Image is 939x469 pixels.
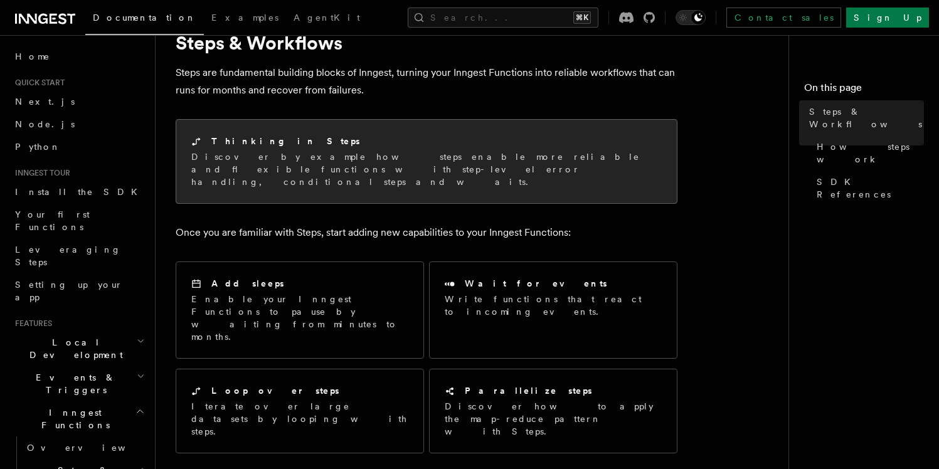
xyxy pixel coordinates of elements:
h1: Steps & Workflows [176,31,677,54]
a: AgentKit [286,4,368,34]
span: Quick start [10,78,65,88]
a: Steps & Workflows [804,100,924,135]
a: Node.js [10,113,147,135]
a: Thinking in StepsDiscover by example how steps enable more reliable and flexible functions with s... [176,119,677,204]
p: Discover how to apply the map-reduce pattern with Steps. [445,400,662,438]
span: Next.js [15,97,75,107]
span: Features [10,319,52,329]
span: Examples [211,13,279,23]
a: Your first Functions [10,203,147,238]
a: Overview [22,436,147,459]
span: Events & Triggers [10,371,137,396]
span: Overview [27,443,156,453]
button: Events & Triggers [10,366,147,401]
button: Local Development [10,331,147,366]
a: Add sleepsEnable your Inngest Functions to pause by waiting from minutes to months. [176,261,424,359]
span: Leveraging Steps [15,245,121,267]
h2: Wait for events [465,277,607,290]
a: Setting up your app [10,273,147,308]
a: Next.js [10,90,147,113]
span: Steps & Workflows [809,105,924,130]
p: Discover by example how steps enable more reliable and flexible functions with step-level error h... [191,150,662,188]
p: Once you are familiar with Steps, start adding new capabilities to your Inngest Functions: [176,224,677,241]
h2: Add sleeps [211,277,284,290]
p: Iterate over large datasets by looping with steps. [191,400,408,438]
a: Loop over stepsIterate over large datasets by looping with steps. [176,369,424,453]
span: Documentation [93,13,196,23]
a: Documentation [85,4,204,35]
a: How steps work [812,135,924,171]
span: Your first Functions [15,209,90,232]
h4: On this page [804,80,924,100]
a: Examples [204,4,286,34]
a: Wait for eventsWrite functions that react to incoming events. [429,261,677,359]
span: How steps work [817,140,924,166]
button: Search...⌘K [408,8,598,28]
span: Local Development [10,336,137,361]
p: Write functions that react to incoming events. [445,293,662,318]
kbd: ⌘K [573,11,591,24]
a: Home [10,45,147,68]
span: SDK References [817,176,924,201]
a: Sign Up [846,8,929,28]
h2: Thinking in Steps [211,135,360,147]
button: Inngest Functions [10,401,147,436]
span: Home [15,50,50,63]
p: Steps are fundamental building blocks of Inngest, turning your Inngest Functions into reliable wo... [176,64,677,99]
h2: Loop over steps [211,384,339,397]
button: Toggle dark mode [676,10,706,25]
span: Setting up your app [15,280,123,302]
span: Inngest tour [10,168,70,178]
span: Python [15,142,61,152]
a: Python [10,135,147,158]
a: Leveraging Steps [10,238,147,273]
a: Parallelize stepsDiscover how to apply the map-reduce pattern with Steps. [429,369,677,453]
a: Contact sales [726,8,841,28]
h2: Parallelize steps [465,384,592,397]
span: Inngest Functions [10,406,135,431]
a: SDK References [812,171,924,206]
span: Node.js [15,119,75,129]
span: AgentKit [294,13,360,23]
p: Enable your Inngest Functions to pause by waiting from minutes to months. [191,293,408,343]
span: Install the SDK [15,187,145,197]
a: Install the SDK [10,181,147,203]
